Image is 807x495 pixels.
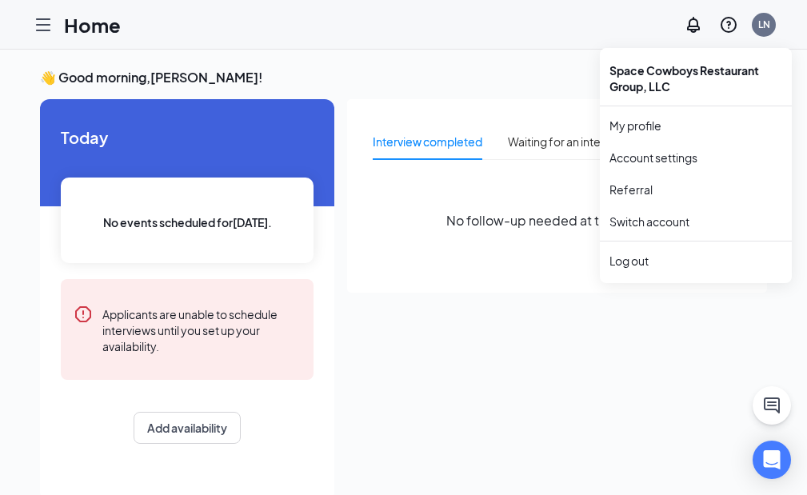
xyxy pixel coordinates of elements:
button: ChatActive [753,386,791,425]
h3: 👋 Good morning, [PERSON_NAME] ! [40,69,767,86]
div: Open Intercom Messenger [753,441,791,479]
svg: ChatActive [762,396,781,415]
h1: Home [64,11,121,38]
a: Referral [609,182,782,198]
div: Waiting for an interview [508,133,629,150]
svg: Notifications [684,15,703,34]
div: Log out [609,253,782,269]
button: Add availability [134,412,241,444]
span: No follow-up needed at the moment [446,210,669,230]
a: My profile [609,118,782,134]
span: Today [61,125,314,150]
div: Applicants are unable to schedule interviews until you set up your availability. [102,305,301,354]
a: Account settings [609,150,782,166]
a: Switch account [609,214,689,229]
div: LN [758,18,770,31]
svg: QuestionInfo [719,15,738,34]
div: Space Cowboys Restaurant Group, LLC [600,54,792,102]
svg: Hamburger [34,15,53,34]
div: Interview completed [373,133,482,150]
svg: Error [74,305,93,324]
span: No events scheduled for [DATE] . [103,214,272,231]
